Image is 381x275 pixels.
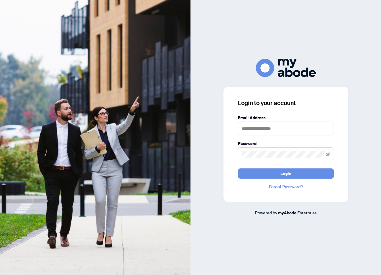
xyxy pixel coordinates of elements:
label: Email Address [238,114,334,121]
a: Forgot Password? [238,183,334,190]
h3: Login to your account [238,99,334,107]
span: Powered by [255,210,277,215]
button: Login [238,168,334,179]
span: Login [280,169,291,178]
span: Enterprise [297,210,317,215]
a: myAbode [278,210,296,216]
img: ma-logo [256,59,316,77]
span: eye-invisible [326,152,330,156]
label: Password [238,140,334,147]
